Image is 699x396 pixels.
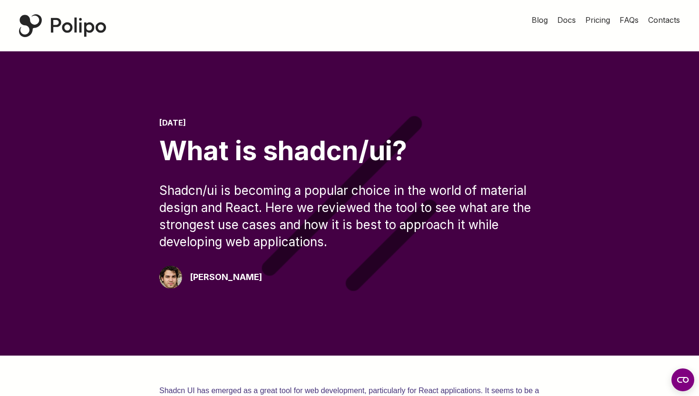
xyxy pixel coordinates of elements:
a: Contacts [648,14,680,26]
span: FAQs [620,15,639,25]
span: Docs [557,15,576,25]
div: What is shadcn/ui? [159,135,540,167]
time: [DATE] [159,118,186,127]
a: FAQs [620,14,639,26]
a: Docs [557,14,576,26]
span: Blog [532,15,548,25]
div: [PERSON_NAME] [190,270,262,284]
a: Blog [532,14,548,26]
button: Open CMP widget [671,368,694,391]
div: Shadcn/ui is becoming a popular choice in the world of material design and React. Here we reviewe... [159,182,540,251]
span: Pricing [585,15,610,25]
span: Contacts [648,15,680,25]
img: Giorgio Pari Polipo [159,266,182,289]
a: Pricing [585,14,610,26]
